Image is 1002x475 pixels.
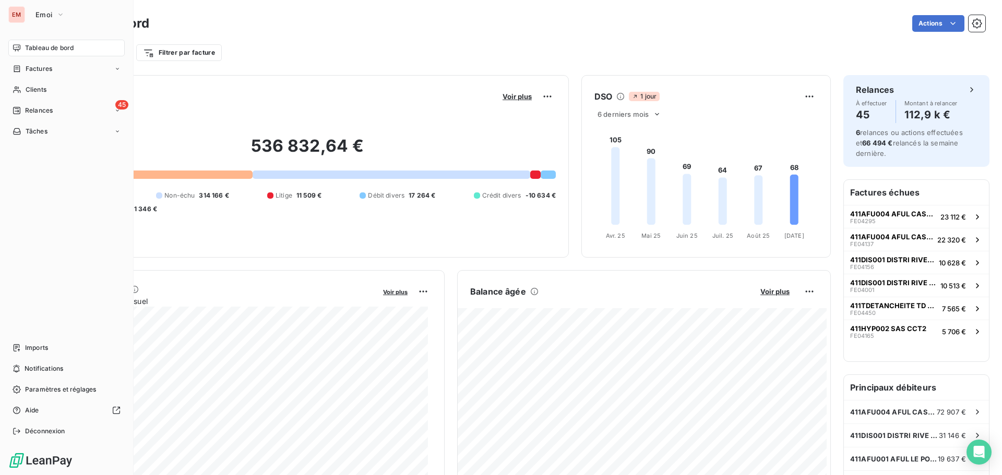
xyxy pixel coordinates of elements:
[937,236,966,244] span: 22 320 €
[912,15,964,32] button: Actions
[409,191,435,200] span: 17 264 €
[199,191,229,200] span: 314 166 €
[850,210,936,218] span: 411AFU004 AFUL CASABONA
[26,64,52,74] span: Factures
[850,255,935,264] span: 411DIS001 DISTRI RIVE GAUCHE
[850,301,938,310] span: 411TDETANCHEITE TD ETANCHEITE
[641,232,661,239] tspan: Mai 25
[844,205,989,228] button: 411AFU004 AFUL CASABONAFE0429523 112 €
[844,228,989,251] button: 411AFU004 AFUL CASABONAFE0413722 320 €
[904,100,958,106] span: Montant à relancer
[25,106,53,115] span: Relances
[904,106,958,123] h4: 112,9 k €
[482,191,521,200] span: Crédit divers
[606,232,625,239] tspan: Avr. 25
[26,85,46,94] span: Clients
[25,385,96,394] span: Paramètres et réglages
[850,310,876,316] span: FE04450
[25,364,63,373] span: Notifications
[296,191,321,200] span: 11 509 €
[784,232,804,239] tspan: [DATE]
[676,232,698,239] tspan: Juin 25
[940,282,966,290] span: 10 513 €
[368,191,404,200] span: Débit divers
[850,324,926,333] span: 411HYP002 SAS CCT2
[844,274,989,297] button: 411DIS001 DISTRI RIVE GAUCHEFE0400110 513 €
[850,278,936,287] span: 411DIS001 DISTRI RIVE GAUCHE
[594,90,612,103] h6: DSO
[131,204,157,214] span: -1 346 €
[856,128,963,157] span: relances ou actions effectuées et relancés la semaine dernière.
[8,402,125,419] a: Aide
[59,136,556,167] h2: 536 832,64 €
[856,106,887,123] h4: 45
[844,297,989,320] button: 411TDETANCHEITE TD ETANCHEITEFE044507 565 €
[499,92,535,101] button: Voir plus
[26,127,47,136] span: Tâches
[712,232,733,239] tspan: Juil. 25
[136,44,222,61] button: Filtrer par facture
[35,10,52,19] span: Emoi
[942,305,966,313] span: 7 565 €
[8,6,25,23] div: EM
[25,43,74,53] span: Tableau de bord
[164,191,195,200] span: Non-échu
[850,241,874,247] span: FE04137
[940,213,966,221] span: 23 112 €
[383,288,408,296] span: Voir plus
[937,408,966,416] span: 72 907 €
[850,233,933,241] span: 411AFU004 AFUL CASABONA
[629,92,660,101] span: 1 jour
[938,455,966,463] span: 19 637 €
[760,287,790,296] span: Voir plus
[967,440,992,465] div: Open Intercom Messenger
[276,191,292,200] span: Litige
[862,139,892,147] span: 66 494 €
[25,343,48,352] span: Imports
[844,251,989,274] button: 411DIS001 DISTRI RIVE GAUCHEFE0415610 628 €
[844,180,989,205] h6: Factures échues
[747,232,770,239] tspan: Août 25
[25,406,39,415] span: Aide
[503,92,532,101] span: Voir plus
[939,259,966,267] span: 10 628 €
[850,408,937,416] span: 411AFU004 AFUL CASABONA
[844,375,989,400] h6: Principaux débiteurs
[850,218,876,224] span: FE04295
[25,427,65,436] span: Déconnexion
[856,100,887,106] span: À effectuer
[380,287,411,296] button: Voir plus
[598,110,649,118] span: 6 derniers mois
[844,320,989,343] button: 411HYP002 SAS CCT2FE041655 706 €
[470,285,526,298] h6: Balance âgée
[856,128,860,137] span: 6
[8,452,73,469] img: Logo LeanPay
[59,296,376,307] span: Chiffre d'affaires mensuel
[757,287,793,296] button: Voir plus
[850,431,939,440] span: 411DIS001 DISTRI RIVE GAUCHE
[850,264,874,270] span: FE04156
[850,333,874,339] span: FE04165
[850,455,938,463] span: 411AFU001 AFUL LE PORT SACRE COEUR
[850,287,874,293] span: FE04001
[856,83,894,96] h6: Relances
[939,431,966,440] span: 31 146 €
[526,191,556,200] span: -10 634 €
[115,100,128,109] span: 45
[942,327,966,336] span: 5 706 €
